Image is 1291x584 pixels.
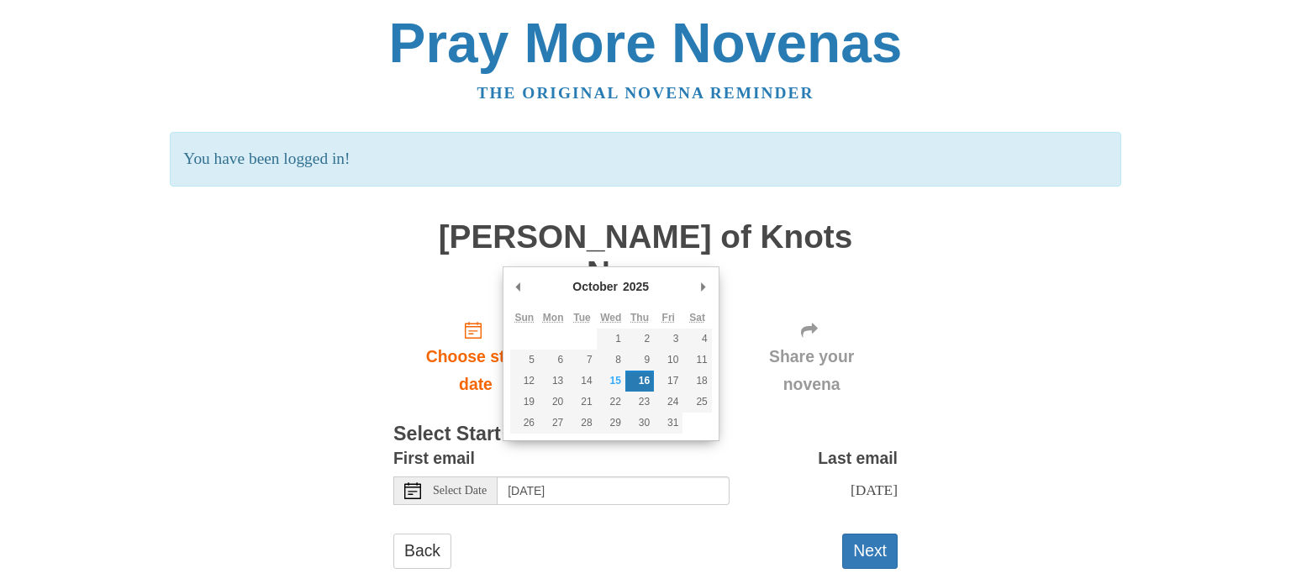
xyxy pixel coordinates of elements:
button: 8 [597,350,625,371]
p: You have been logged in! [170,132,1120,187]
span: Share your novena [742,343,881,398]
abbr: Tuesday [573,312,590,324]
button: 12 [510,371,539,392]
div: Click "Next" to confirm your start date first. [725,308,898,408]
button: 24 [654,392,682,413]
span: Select Date [433,485,487,497]
abbr: Thursday [630,312,649,324]
button: 14 [567,371,596,392]
button: 29 [597,413,625,434]
h1: [PERSON_NAME] of Knots Novena [393,219,898,291]
button: 13 [539,371,567,392]
div: October [570,274,620,299]
button: 4 [682,329,711,350]
abbr: Saturday [689,312,705,324]
button: 3 [654,329,682,350]
a: Pray More Novenas [389,12,903,74]
abbr: Friday [662,312,675,324]
button: 11 [682,350,711,371]
button: 15 [597,371,625,392]
label: First email [393,445,475,472]
abbr: Monday [543,312,564,324]
a: Choose start date [393,308,558,408]
a: The original novena reminder [477,84,814,102]
button: 2 [625,329,654,350]
button: 10 [654,350,682,371]
button: 30 [625,413,654,434]
span: [DATE] [851,481,898,498]
button: Next Month [695,274,712,299]
button: 7 [567,350,596,371]
h3: Select Start Date [393,424,898,445]
button: 22 [597,392,625,413]
button: 25 [682,392,711,413]
button: 5 [510,350,539,371]
abbr: Wednesday [600,312,621,324]
span: Choose start date [410,343,541,398]
button: 26 [510,413,539,434]
button: 27 [539,413,567,434]
button: 19 [510,392,539,413]
button: 6 [539,350,567,371]
button: Previous Month [510,274,527,299]
button: 23 [625,392,654,413]
abbr: Sunday [515,312,535,324]
button: 1 [597,329,625,350]
button: 16 [625,371,654,392]
button: 31 [654,413,682,434]
button: 28 [567,413,596,434]
div: 2025 [620,274,651,299]
input: Use the arrow keys to pick a date [498,476,730,505]
label: Last email [818,445,898,472]
button: 9 [625,350,654,371]
button: 20 [539,392,567,413]
a: Back [393,534,451,568]
button: 18 [682,371,711,392]
button: 17 [654,371,682,392]
button: 21 [567,392,596,413]
button: Next [842,534,898,568]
